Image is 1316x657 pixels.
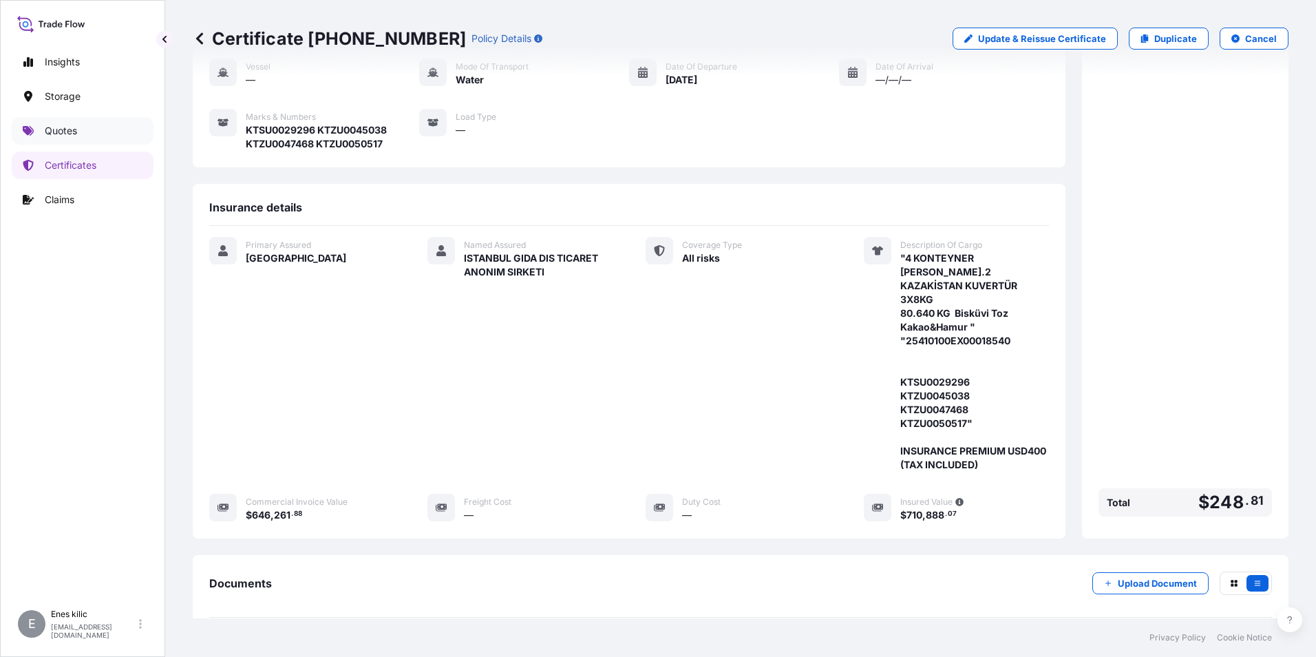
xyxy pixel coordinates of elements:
[45,193,74,207] p: Claims
[953,28,1118,50] a: Update & Reissue Certificate
[1092,572,1209,594] button: Upload Document
[1220,28,1288,50] button: Cancel
[1118,576,1197,590] p: Upload Document
[252,510,270,520] span: 646
[291,512,293,517] span: .
[1217,632,1272,643] a: Cookie Notice
[1149,632,1206,643] a: Privacy Policy
[12,186,153,213] a: Claims
[246,510,252,520] span: $
[193,28,466,50] p: Certificate [PHONE_NUMBER]
[45,158,96,172] p: Certificates
[464,497,511,508] span: Freight Cost
[900,510,906,520] span: $
[12,152,153,179] a: Certificates
[1129,28,1209,50] a: Duplicate
[922,510,926,520] span: ,
[294,512,302,517] span: 88
[246,240,311,251] span: Primary Assured
[456,123,465,137] span: —
[51,623,136,639] p: [EMAIL_ADDRESS][DOMAIN_NAME]
[246,251,346,265] span: [GEOGRAPHIC_DATA]
[274,510,290,520] span: 261
[246,123,419,151] span: KTSU0029296 KTZU0045038 KTZU0047468 KTZU0050517
[456,112,496,123] span: Load Type
[948,512,957,517] span: 07
[682,508,692,522] span: —
[1251,497,1264,505] span: 81
[926,510,944,520] span: 888
[666,73,697,87] span: [DATE]
[1154,32,1197,45] p: Duplicate
[12,83,153,110] a: Storage
[682,251,720,265] span: All risks
[51,609,136,620] p: Enes kilic
[45,124,77,138] p: Quotes
[12,48,153,76] a: Insights
[1209,494,1244,511] span: 248
[1245,32,1277,45] p: Cancel
[1107,496,1130,510] span: Total
[906,510,922,520] span: 710
[978,32,1106,45] p: Update & Reissue Certificate
[246,112,316,123] span: Marks & Numbers
[12,117,153,145] a: Quotes
[1245,497,1249,505] span: .
[682,240,742,251] span: Coverage Type
[209,576,272,590] span: Documents
[900,497,953,508] span: Insured Value
[875,73,911,87] span: —/—/—
[270,510,274,520] span: ,
[464,251,613,279] span: ISTANBUL GIDA DIS TICARET ANONIM SIRKETI
[464,240,526,251] span: Named Assured
[246,497,348,508] span: Commercial Invoice Value
[900,251,1049,472] span: "4 KONTEYNER [PERSON_NAME].­2 KAZAKİSTAN KUVERTÜR 3X8KG 80.640 KG Bisküvi Toz Kakao&Hamur " "2541...
[45,90,81,103] p: Storage
[682,497,721,508] span: Duty Cost
[28,617,36,631] span: E
[1198,494,1209,511] span: $
[464,508,474,522] span: —
[471,32,531,45] p: Policy Details
[45,55,80,69] p: Insights
[900,240,982,251] span: Description Of Cargo
[945,512,947,517] span: .
[246,73,255,87] span: —
[456,73,484,87] span: Water
[209,200,302,214] span: Insurance details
